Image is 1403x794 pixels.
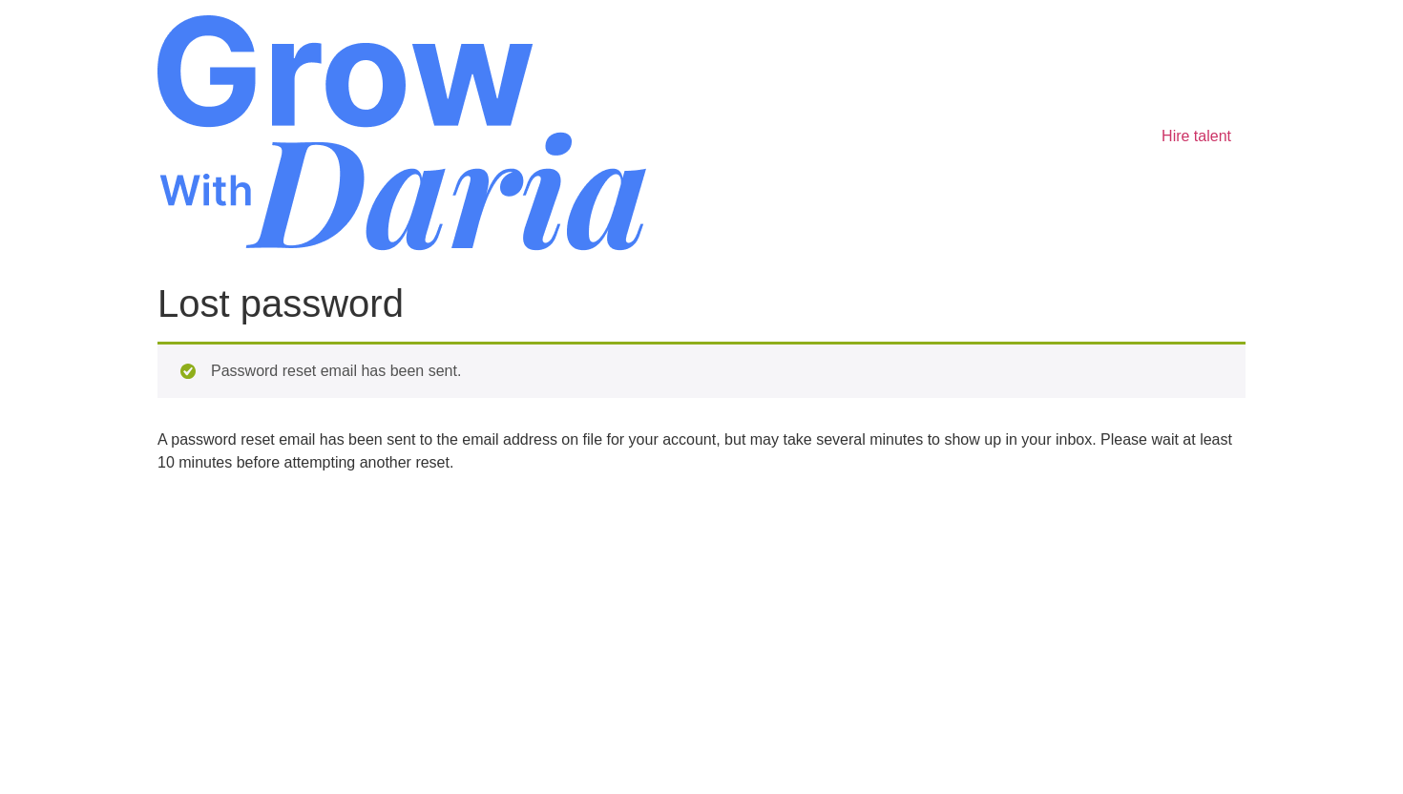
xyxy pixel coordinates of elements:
img: Grow With Daria [157,15,646,251]
a: Hire talent [1147,117,1246,156]
div: Password reset email has been sent. [157,342,1246,398]
p: A password reset email has been sent to the email address on file for your account, but may take ... [157,428,1246,474]
nav: Main menu [1147,15,1246,258]
h1: Lost password [157,281,1246,326]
